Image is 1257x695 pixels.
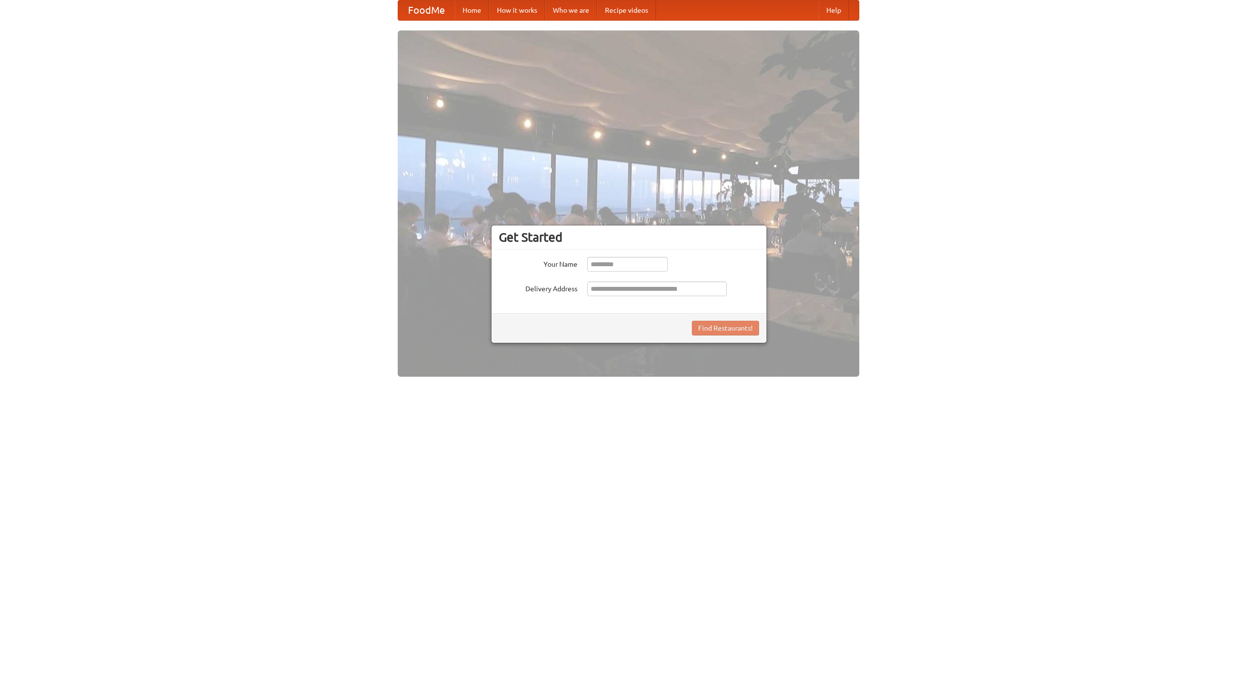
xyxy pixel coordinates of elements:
label: Your Name [499,257,577,269]
h3: Get Started [499,230,759,245]
a: Help [819,0,849,20]
a: Home [455,0,489,20]
a: Who we are [545,0,597,20]
button: Find Restaurants! [692,321,759,335]
a: Recipe videos [597,0,656,20]
label: Delivery Address [499,281,577,294]
a: FoodMe [398,0,455,20]
a: How it works [489,0,545,20]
